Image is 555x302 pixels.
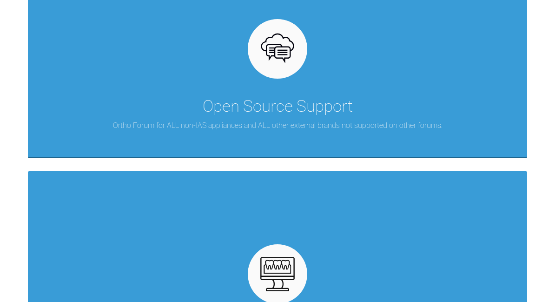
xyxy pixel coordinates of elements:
p: Ortho Forum for ALL non-IAS appliances and ALL other external brands not supported on other forums. [113,120,443,132]
img: restorative.65e8f6b6.svg [260,256,296,292]
img: opensource.6e495855.svg [260,31,296,67]
div: Open Source Support [203,94,353,120]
